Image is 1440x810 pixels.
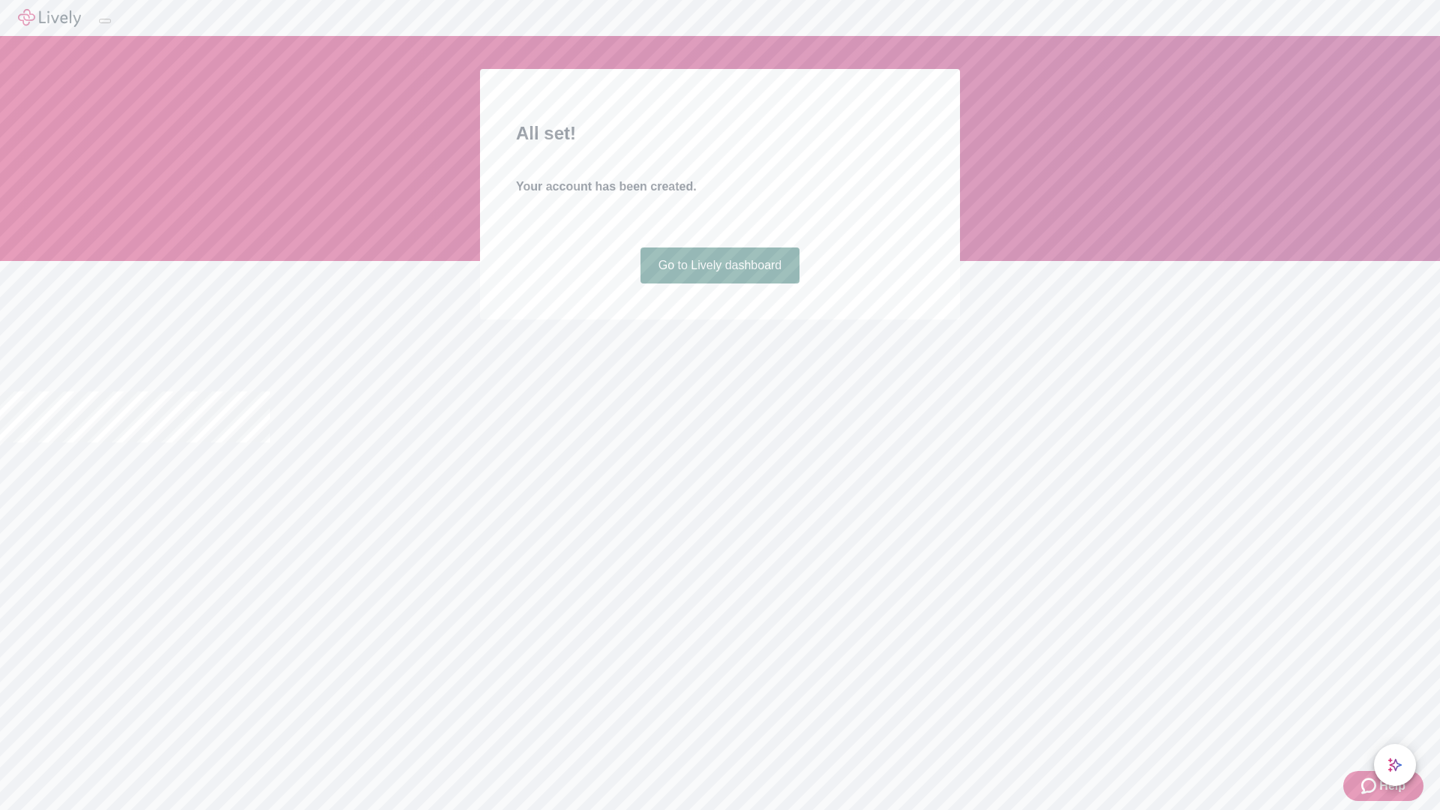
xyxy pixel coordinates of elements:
[516,120,924,147] h2: All set!
[99,19,111,23] button: Log out
[1374,744,1416,786] button: chat
[1379,777,1405,795] span: Help
[1343,771,1423,801] button: Zendesk support iconHelp
[1361,777,1379,795] svg: Zendesk support icon
[18,9,81,27] img: Lively
[1387,757,1402,772] svg: Lively AI Assistant
[516,178,924,196] h4: Your account has been created.
[640,247,800,283] a: Go to Lively dashboard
